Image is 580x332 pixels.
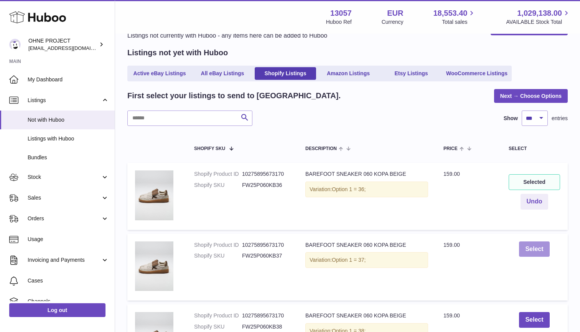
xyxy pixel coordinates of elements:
button: Select [519,312,549,328]
span: entries [552,115,568,122]
span: 159.00 [443,171,460,177]
dt: Shopify SKU [194,182,242,189]
span: 159.00 [443,312,460,319]
span: Option 1 = 36; [332,186,366,192]
div: Currency [382,18,404,26]
strong: EUR [387,8,403,18]
span: Bundles [28,154,109,161]
span: Price [443,146,458,151]
span: 1,029,138.00 [517,8,562,18]
dt: Shopify Product ID [194,312,242,319]
dt: Shopify SKU [194,252,242,259]
h2: Listings not yet with Huboo [127,48,228,58]
a: 18,553.40 Total sales [433,8,476,26]
a: 1,029,138.00 AVAILABLE Stock Total [506,8,571,26]
div: Variation: [305,252,428,268]
span: Shopify SKU [194,146,225,151]
a: Active eBay Listings [129,67,190,80]
button: Select [519,241,549,257]
a: All eBay Listings [192,67,253,80]
a: WooCommerce Listings [443,67,510,80]
span: Description [305,146,337,151]
a: Shopify Listings [255,67,316,80]
div: Select [509,146,560,151]
span: 18,553.40 [433,8,467,18]
span: Not with Huboo [28,116,109,124]
strong: 13057 [330,8,352,18]
dt: Shopify Product ID [194,170,242,178]
div: BAREFOOT SNEAKER 060 KOPA BEIGE [305,312,428,319]
span: Usage [28,236,109,243]
span: Cases [28,277,109,284]
dd: 10275895673170 [242,312,290,319]
dd: FW25P060KB37 [242,252,290,259]
label: Show [504,115,518,122]
div: Huboo Ref [326,18,352,26]
span: Channels [28,298,109,305]
span: [EMAIL_ADDRESS][DOMAIN_NAME] [28,45,113,51]
div: OHNE PROJECT [28,37,97,52]
img: support@ohneproject.com [9,39,21,50]
span: My Dashboard [28,76,109,83]
div: Variation: [305,182,428,197]
dd: 10275895673170 [242,241,290,249]
button: Undo [521,194,549,210]
p: Listings not currently with Huboo - any items here can be added to Huboo [127,31,331,40]
h2: First select your listings to send to [GEOGRAPHIC_DATA]. [127,91,341,101]
span: Invoicing and Payments [28,256,101,264]
img: KOPA_BEIGE_SMALL_9df51154-26a6-4365-98a8-0046c8f66409.jpg [135,170,173,220]
span: AVAILABLE Stock Total [506,18,571,26]
dd: FW25P060KB38 [242,323,290,330]
dd: 10275895673170 [242,170,290,178]
span: 159.00 [443,242,460,248]
span: Total sales [442,18,476,26]
dt: Shopify Product ID [194,241,242,249]
a: Log out [9,303,105,317]
a: Next → Choose Options [494,89,568,103]
div: BAREFOOT SNEAKER 060 KOPA BEIGE [305,241,428,249]
span: Listings with Huboo [28,135,109,142]
div: BAREFOOT SNEAKER 060 KOPA BEIGE [305,170,428,178]
span: Orders [28,215,101,222]
span: Stock [28,173,101,181]
dd: FW25P060KB36 [242,182,290,189]
span: Listings [28,97,101,104]
span: Sales [28,194,101,202]
a: Etsy Listings [381,67,442,80]
a: Amazon Listings [318,67,379,80]
span: Option 1 = 37; [332,257,366,263]
img: KOPA_BEIGE_SMALL_9df51154-26a6-4365-98a8-0046c8f66409.jpg [135,241,173,291]
div: Selected [509,174,560,190]
dt: Shopify SKU [194,323,242,330]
